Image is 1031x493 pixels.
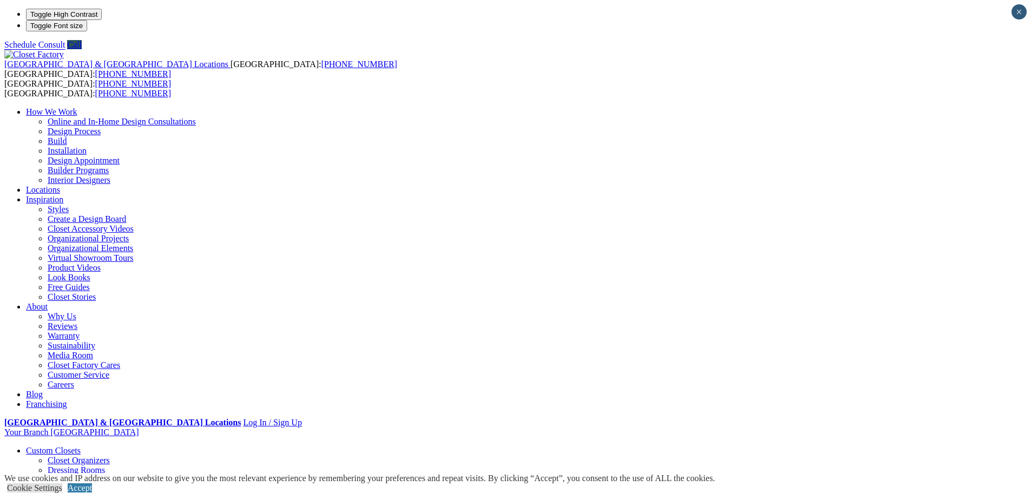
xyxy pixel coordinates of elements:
a: Accept [68,483,92,492]
a: Closet Accessory Videos [48,224,134,233]
a: Interior Designers [48,175,110,185]
button: Toggle High Contrast [26,9,102,20]
a: Why Us [48,312,76,321]
a: Installation [48,146,87,155]
a: [GEOGRAPHIC_DATA] & [GEOGRAPHIC_DATA] Locations [4,418,241,427]
a: Look Books [48,273,90,282]
a: Product Videos [48,263,101,272]
a: About [26,302,48,311]
button: Close [1012,4,1027,19]
a: Closet Stories [48,292,96,301]
a: Media Room [48,351,93,360]
a: Warranty [48,331,80,340]
a: Builder Programs [48,166,109,175]
a: Your Branch [GEOGRAPHIC_DATA] [4,428,139,437]
a: Locations [26,185,60,194]
a: Build [48,136,67,146]
a: Design Appointment [48,156,120,165]
button: Toggle Font size [26,20,87,31]
a: [PHONE_NUMBER] [95,79,171,88]
span: [GEOGRAPHIC_DATA]: [GEOGRAPHIC_DATA]: [4,60,397,78]
a: Sustainability [48,341,95,350]
a: Create a Design Board [48,214,126,224]
a: Styles [48,205,69,214]
a: Online and In-Home Design Consultations [48,117,196,126]
a: Call [67,40,82,49]
a: Inspiration [26,195,63,204]
a: Custom Closets [26,446,81,455]
a: Reviews [48,321,77,331]
a: Design Process [48,127,101,136]
a: [PHONE_NUMBER] [95,69,171,78]
a: Closet Organizers [48,456,110,465]
a: Closet Factory Cares [48,360,120,370]
a: [PHONE_NUMBER] [321,60,397,69]
a: Schedule Consult [4,40,65,49]
a: Organizational Elements [48,244,133,253]
a: Blog [26,390,43,399]
a: [PHONE_NUMBER] [95,89,171,98]
img: Closet Factory [4,50,64,60]
a: Careers [48,380,74,389]
span: [GEOGRAPHIC_DATA] [50,428,139,437]
span: Your Branch [4,428,48,437]
span: Toggle Font size [30,22,83,30]
a: [GEOGRAPHIC_DATA] & [GEOGRAPHIC_DATA] Locations [4,60,231,69]
span: [GEOGRAPHIC_DATA]: [GEOGRAPHIC_DATA]: [4,79,171,98]
a: Dressing Rooms [48,465,105,475]
span: Toggle High Contrast [30,10,97,18]
a: Free Guides [48,282,90,292]
a: Virtual Showroom Tours [48,253,134,262]
a: Cookie Settings [7,483,62,492]
a: Organizational Projects [48,234,129,243]
a: Log In / Sign Up [243,418,301,427]
a: Customer Service [48,370,109,379]
div: We use cookies and IP address on our website to give you the most relevant experience by remember... [4,474,715,483]
a: Franchising [26,399,67,409]
span: [GEOGRAPHIC_DATA] & [GEOGRAPHIC_DATA] Locations [4,60,228,69]
a: How We Work [26,107,77,116]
